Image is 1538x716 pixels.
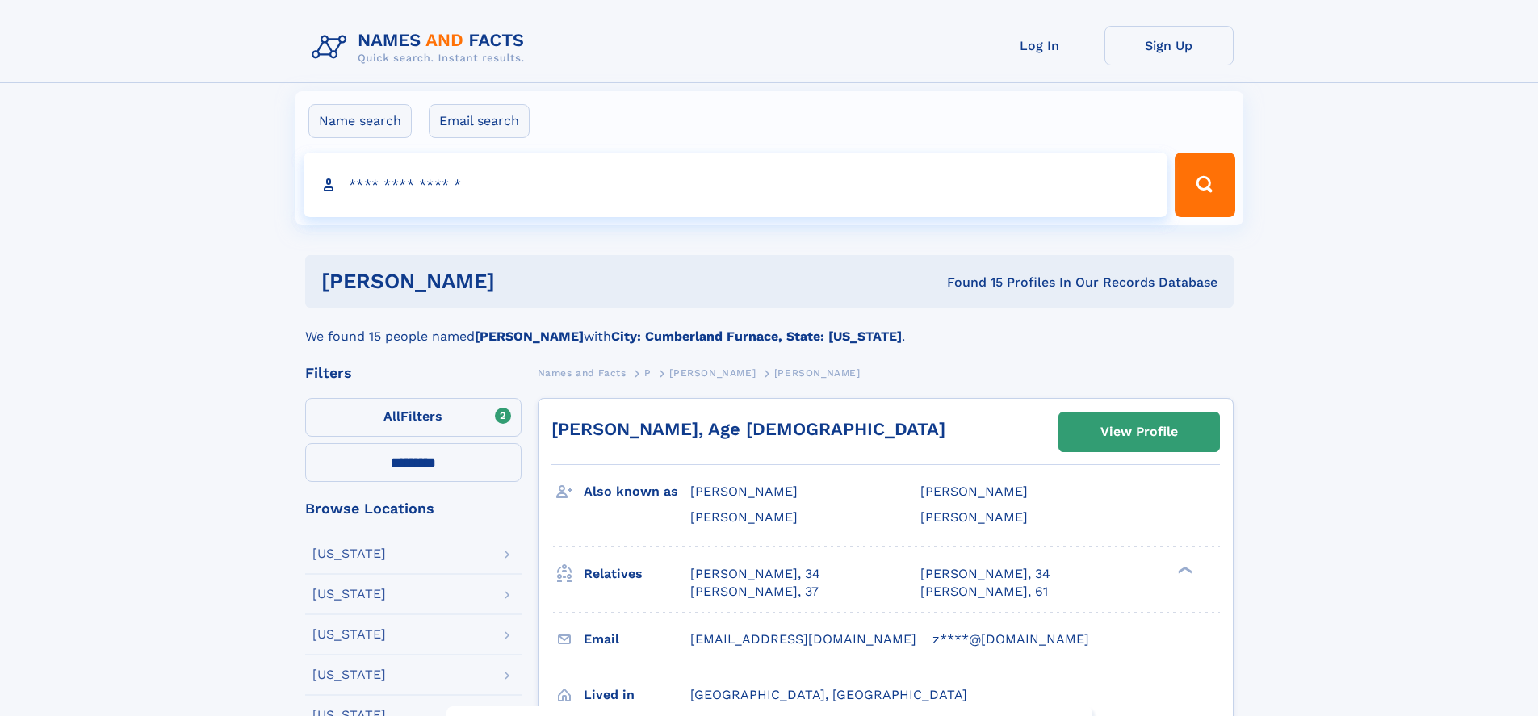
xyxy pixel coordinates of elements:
h3: Email [584,626,690,653]
label: Email search [429,104,530,138]
img: Logo Names and Facts [305,26,538,69]
a: View Profile [1059,412,1219,451]
span: P [644,367,652,379]
span: [PERSON_NAME] [669,367,756,379]
a: Names and Facts [538,362,627,383]
span: [PERSON_NAME] [690,509,798,525]
span: [GEOGRAPHIC_DATA], [GEOGRAPHIC_DATA] [690,687,967,702]
div: We found 15 people named with . [305,308,1234,346]
span: [PERSON_NAME] [920,484,1028,499]
a: P [644,362,652,383]
div: [US_STATE] [312,588,386,601]
div: [US_STATE] [312,628,386,641]
h3: Also known as [584,478,690,505]
a: [PERSON_NAME], 61 [920,583,1048,601]
a: [PERSON_NAME], 34 [920,565,1050,583]
span: [PERSON_NAME] [690,484,798,499]
h3: Relatives [584,560,690,588]
div: View Profile [1100,413,1178,450]
h1: [PERSON_NAME] [321,271,721,291]
a: [PERSON_NAME] [669,362,756,383]
div: [US_STATE] [312,547,386,560]
div: Filters [305,366,522,380]
button: Search Button [1175,153,1234,217]
span: [EMAIL_ADDRESS][DOMAIN_NAME] [690,631,916,647]
a: Sign Up [1104,26,1234,65]
a: [PERSON_NAME], Age [DEMOGRAPHIC_DATA] [551,419,945,439]
label: Filters [305,398,522,437]
div: Browse Locations [305,501,522,516]
div: [US_STATE] [312,668,386,681]
label: Name search [308,104,412,138]
input: search input [304,153,1168,217]
a: Log In [975,26,1104,65]
h3: Lived in [584,681,690,709]
a: [PERSON_NAME], 34 [690,565,820,583]
div: Found 15 Profiles In Our Records Database [721,274,1217,291]
span: [PERSON_NAME] [920,509,1028,525]
b: [PERSON_NAME] [475,329,584,344]
b: City: Cumberland Furnace, State: [US_STATE] [611,329,902,344]
a: [PERSON_NAME], 37 [690,583,819,601]
span: All [383,408,400,424]
div: ❯ [1174,564,1193,575]
span: [PERSON_NAME] [774,367,861,379]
